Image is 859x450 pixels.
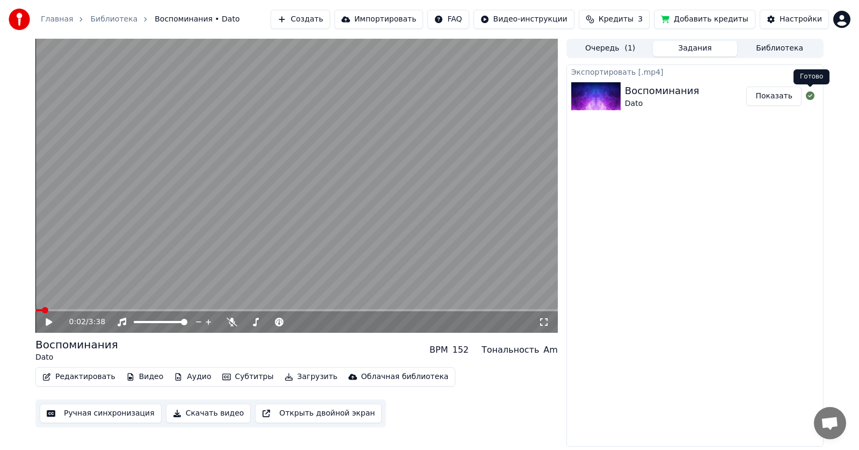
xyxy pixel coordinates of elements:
[155,14,239,25] span: Воспоминания • Dato
[746,87,802,106] button: Показать
[69,317,95,327] div: /
[474,10,574,29] button: Видео-инструкции
[654,10,755,29] button: Добавить кредиты
[40,404,162,423] button: Ручная синхронизация
[255,404,382,423] button: Открыть двойной экран
[427,10,469,29] button: FAQ
[271,10,330,29] button: Создать
[625,98,699,109] div: Dato
[361,372,449,382] div: Облачная библиотека
[166,404,251,423] button: Скачать видео
[218,369,278,384] button: Субтитры
[122,369,168,384] button: Видео
[794,69,829,84] div: Готово
[624,43,635,54] span: ( 1 )
[760,10,829,29] button: Настройки
[334,10,424,29] button: Импортировать
[69,317,86,327] span: 0:02
[170,369,215,384] button: Аудио
[89,317,105,327] span: 3:38
[737,41,822,56] button: Библиотека
[9,9,30,30] img: youka
[567,65,823,78] div: Экспортировать [.mp4]
[38,369,120,384] button: Редактировать
[280,369,342,384] button: Загрузить
[625,83,699,98] div: Воспоминания
[814,407,846,439] div: Открытый чат
[543,344,558,356] div: Am
[90,14,137,25] a: Библиотека
[638,14,643,25] span: 3
[579,10,650,29] button: Кредиты3
[35,352,118,363] div: Dato
[653,41,738,56] button: Задания
[482,344,539,356] div: Тональность
[35,337,118,352] div: Воспоминания
[429,344,448,356] div: BPM
[568,41,653,56] button: Очередь
[780,14,822,25] div: Настройки
[599,14,634,25] span: Кредиты
[41,14,73,25] a: Главная
[41,14,239,25] nav: breadcrumb
[452,344,469,356] div: 152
